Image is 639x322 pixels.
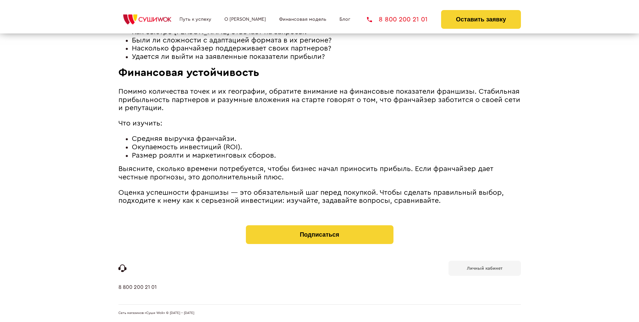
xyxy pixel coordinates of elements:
[118,311,194,315] span: Сеть магазинов «Суши Wok» © [DATE] - [DATE]
[118,67,259,78] span: Финансовая устойчивость
[224,17,266,22] a: О [PERSON_NAME]
[118,120,162,127] span: Что изучить:
[132,152,276,159] span: Размер роялти и маркетинговых сборов.
[132,45,331,52] span: Насколько франчайзер поддерживает своих партнеров?
[367,16,428,23] a: 8 800 200 21 01
[132,135,236,142] span: Средняя выручка франчайзи.
[118,165,493,181] span: Выясните, сколько времени потребуется, чтобы бизнес начал приносить прибыль. Если франчайзер дает...
[246,225,393,244] button: Подписаться
[132,37,332,44] span: Были ли сложности с адаптацией формата в их регионе?
[467,266,502,270] b: Личный кабинет
[118,189,504,205] span: Оценка успешности франшизы — это обязательный шаг перед покупкой. Чтобы сделать правильный выбор,...
[132,144,242,151] span: Окупаемость инвестиций (ROI).
[448,261,521,276] a: Личный кабинет
[441,10,521,29] button: Оставить заявку
[179,17,211,22] a: Путь к успеху
[118,284,157,304] a: 8 800 200 21 01
[118,88,520,111] span: Помимо количества точек и их географии, обратите внимание на финансовые показатели франшизы. Стаб...
[379,16,428,23] span: 8 800 200 21 01
[279,17,326,22] a: Финансовая модель
[339,17,350,22] a: Блог
[132,53,325,60] span: Удается ли выйти на заявленные показатели прибыли?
